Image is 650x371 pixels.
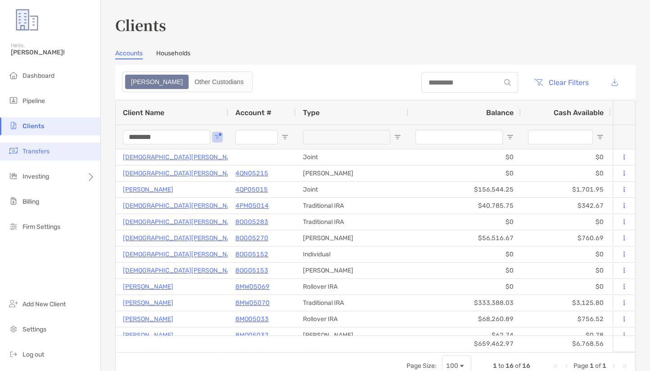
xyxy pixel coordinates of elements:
[493,362,497,370] span: 1
[504,79,511,86] img: input icon
[235,313,269,325] a: 8MO05033
[123,330,173,341] a: [PERSON_NAME]
[521,198,611,214] div: $342.67
[123,168,242,179] a: [DEMOGRAPHIC_DATA][PERSON_NAME]
[123,313,173,325] a: [PERSON_NAME]
[235,216,268,228] a: 8OG05283
[8,298,19,309] img: add_new_client icon
[296,311,408,327] div: Rollover IRA
[528,130,593,144] input: Cash Available Filter Input
[296,230,408,246] div: [PERSON_NAME]
[296,279,408,295] div: Rollover IRA
[522,362,530,370] span: 16
[23,97,45,105] span: Pipeline
[296,182,408,197] div: Joint
[296,198,408,214] div: Traditional IRA
[408,230,521,246] div: $56,516.67
[486,108,514,117] span: Balance
[408,182,521,197] div: $156,544.25
[521,279,611,295] div: $0
[23,223,60,231] span: Firm Settings
[235,232,268,244] a: 8OG05270
[23,351,44,358] span: Log out
[554,108,604,117] span: Cash Available
[123,184,173,195] a: [PERSON_NAME]
[573,362,588,370] span: Page
[123,281,173,292] p: [PERSON_NAME]
[521,311,611,327] div: $756.52
[235,108,271,117] span: Account #
[214,134,221,141] button: Open Filter Menu
[296,246,408,262] div: Individual
[303,108,320,117] span: Type
[281,134,289,141] button: Open Filter Menu
[446,362,458,370] div: 100
[8,145,19,156] img: transfers icon
[235,330,269,341] a: 8MO05032
[235,249,268,260] p: 8OG05152
[595,362,601,370] span: of
[415,130,503,144] input: Balance Filter Input
[590,362,594,370] span: 1
[408,279,521,295] div: $0
[23,148,50,155] span: Transfers
[235,184,268,195] a: 4QP05015
[156,49,190,59] a: Households
[408,246,521,262] div: $0
[8,349,19,359] img: logout icon
[11,4,43,36] img: Zoe Logo
[235,168,268,179] a: 4QN05215
[521,263,611,278] div: $0
[521,295,611,311] div: $3,125.80
[8,170,19,181] img: investing icon
[498,362,504,370] span: to
[23,300,66,308] span: Add New Client
[123,216,242,228] p: [DEMOGRAPHIC_DATA][PERSON_NAME]
[610,362,617,370] div: Next Page
[408,311,521,327] div: $68,260.89
[408,214,521,230] div: $0
[235,281,270,292] a: 8MW05069
[296,263,408,278] div: [PERSON_NAME]
[123,130,210,144] input: Client Name Filter Input
[126,76,188,88] div: Zoe
[235,265,268,276] a: 8OG05153
[123,232,242,244] a: [DEMOGRAPHIC_DATA][PERSON_NAME]
[235,297,270,308] a: 8MW05070
[23,173,49,180] span: Investing
[521,327,611,343] div: $0.78
[123,200,242,211] a: [DEMOGRAPHIC_DATA][PERSON_NAME]
[8,95,19,106] img: pipeline icon
[296,165,408,181] div: [PERSON_NAME]
[123,152,242,163] p: [DEMOGRAPHIC_DATA][PERSON_NAME]
[563,362,570,370] div: Previous Page
[408,149,521,165] div: $0
[190,76,248,88] div: Other Custodians
[521,149,611,165] div: $0
[602,362,606,370] span: 1
[23,326,46,333] span: Settings
[406,362,437,370] div: Page Size:
[296,149,408,165] div: Joint
[123,108,164,117] span: Client Name
[552,362,559,370] div: First Page
[296,214,408,230] div: Traditional IRA
[115,14,636,35] h3: Clients
[123,249,242,260] a: [DEMOGRAPHIC_DATA][PERSON_NAME]
[521,336,611,352] div: $6,768.56
[235,130,278,144] input: Account # Filter Input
